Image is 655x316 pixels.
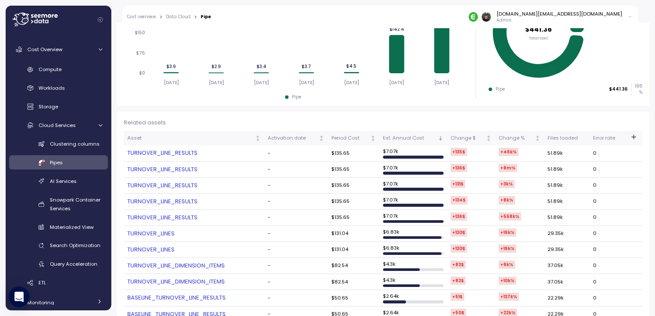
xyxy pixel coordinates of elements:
[328,274,379,290] td: $82.54
[496,17,622,23] p: Admin
[379,242,447,258] td: $ 6.83k
[451,228,467,237] div: +130 $
[127,261,261,270] a: TURNOVER_LINE_DIMENSION_ITEMS
[451,164,467,172] div: +136 $
[331,134,369,142] div: Period Cost
[163,80,178,85] tspan: [DATE]
[590,274,625,290] td: 0
[499,164,517,172] div: +8m %
[9,155,108,169] a: Pipes
[344,80,359,85] tspan: [DATE]
[194,14,197,20] div: >
[328,194,379,210] td: $135.65
[39,85,65,91] span: Workloads
[95,16,106,23] button: Collapse navigation
[379,290,447,306] td: $ 2.64k
[264,162,328,178] td: -
[499,148,519,156] div: +46k %
[264,210,328,226] td: -
[9,137,108,151] a: Clustering columns
[136,50,145,56] tspan: $75
[328,162,379,178] td: $135.65
[135,30,145,36] tspan: $150
[50,242,101,249] span: Search Optimization
[9,294,108,312] a: Monitoring
[379,258,447,274] td: $ 4.3k
[127,165,261,174] a: TURNOVER_LINE_RESULTS
[124,131,264,146] th: AssetNot sorted
[328,131,379,146] th: Period CostNot sorted
[50,140,100,147] span: Clustering columns
[590,162,625,178] td: 0
[9,174,108,188] a: AI Services
[9,192,108,215] a: Snowpark Container Services
[39,279,46,286] span: ETL
[590,242,625,258] td: 0
[379,162,447,178] td: $ 7.07k
[379,131,447,146] th: Est. Annual CostSorted descending
[529,35,548,41] tspan: Total cost
[609,86,628,92] p: $441.36
[590,258,625,274] td: 0
[9,62,108,77] a: Compute
[255,135,261,141] div: Not sorted
[127,245,261,254] a: TURNOVER_LINES
[50,261,97,267] span: Query Acceleration
[166,15,191,19] a: Data Cloud
[447,131,495,146] th: Change $Not sorted
[9,238,108,253] a: Search Optimization
[264,290,328,306] td: -
[9,41,108,58] a: Cost Overview
[535,135,541,141] div: Not sorted
[451,261,466,269] div: +82 $
[451,134,484,142] div: Change $
[499,293,519,301] div: +137k %
[544,145,590,161] td: 51.89k
[499,196,515,204] div: +8k %
[379,178,447,194] td: $ 7.07k
[127,149,261,157] a: TURNOVER_LINE_RESULTS
[544,226,590,242] td: 29.35k
[127,293,261,302] a: BASELINE_TURNOVER_LINE_RESULTS
[590,178,625,194] td: 0
[254,80,269,85] tspan: [DATE]
[379,210,447,226] td: $ 7.07k
[451,293,464,301] div: +51 $
[438,135,444,141] div: Sorted descending
[39,122,76,129] span: Cloud Services
[328,210,379,226] td: $135.65
[499,134,533,142] div: Change %
[593,134,622,142] div: Error rate
[127,277,261,286] a: TURNOVER_LINE_DIMENSION_ITEMS
[9,257,108,271] a: Query Acceleration
[544,274,590,290] td: 37.05k
[124,118,642,127] div: Related assets
[482,12,491,21] img: 8a667c340b96c72f6b400081a025948b
[486,135,492,141] div: Not sorted
[370,135,376,141] div: Not sorted
[127,15,156,19] a: Cost overview
[318,135,324,141] div: Not sorted
[256,64,266,69] tspan: $3.4
[590,226,625,242] td: 0
[268,134,317,142] div: Activation date
[139,70,145,76] tspan: $0
[264,274,328,290] td: -
[208,80,224,85] tspan: [DATE]
[590,194,625,210] td: 0
[264,242,328,258] td: -
[127,134,253,142] div: Asset
[499,180,515,188] div: +3k %
[127,197,261,206] a: TURNOVER_LINE_RESULTS
[544,162,590,178] td: 51.89k
[590,145,625,161] td: 0
[27,299,54,306] span: Monitoring
[383,134,436,142] div: Est. Annual Cost
[39,66,62,73] span: Compute
[264,145,328,161] td: -
[299,80,314,85] tspan: [DATE]
[328,178,379,194] td: $135.65
[389,26,404,32] tspan: $142.4
[379,274,447,290] td: $ 4.3k
[632,83,642,95] p: 100 %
